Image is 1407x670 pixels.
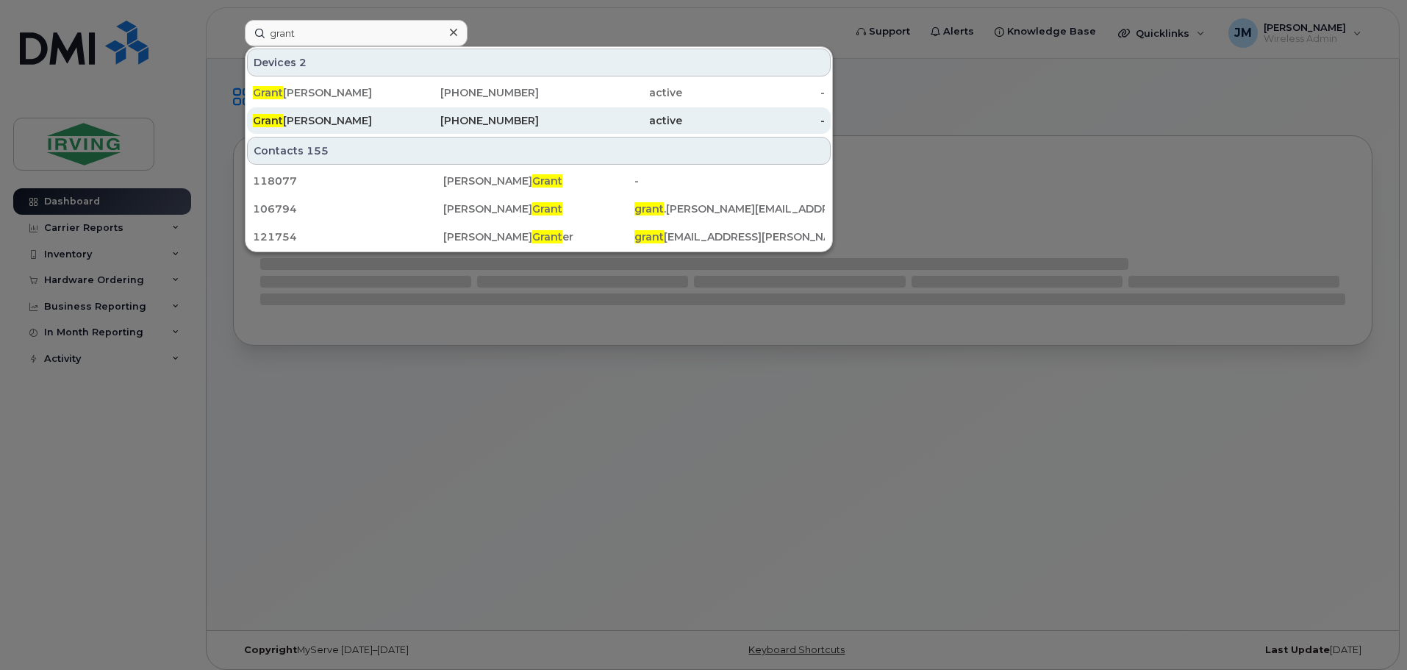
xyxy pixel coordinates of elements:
div: 121754 [253,229,443,244]
div: 106794 [253,202,443,216]
div: [PERSON_NAME] [253,113,396,128]
div: - [682,113,826,128]
div: - [682,85,826,100]
div: .[PERSON_NAME][EMAIL_ADDRESS][PERSON_NAME][DOMAIN_NAME] [634,202,825,216]
span: Grant [532,230,562,243]
span: Grant [253,86,283,99]
div: [PERSON_NAME] [253,85,396,100]
span: grant [634,202,664,215]
div: active [539,113,682,128]
span: grant [634,230,664,243]
span: Grant [532,202,562,215]
span: 2 [299,55,307,70]
div: [PERSON_NAME] er [443,229,634,244]
div: [PERSON_NAME] [443,202,634,216]
div: 118077 [253,174,443,188]
div: [PERSON_NAME] [443,174,634,188]
span: Grant [532,174,562,188]
a: 106794[PERSON_NAME]Grantgrant.[PERSON_NAME][EMAIL_ADDRESS][PERSON_NAME][DOMAIN_NAME] [247,196,831,222]
div: [PHONE_NUMBER] [396,113,540,128]
a: Grant[PERSON_NAME][PHONE_NUMBER]active- [247,107,831,134]
div: [PHONE_NUMBER] [396,85,540,100]
div: [EMAIL_ADDRESS][PERSON_NAME][DOMAIN_NAME] [634,229,825,244]
div: active [539,85,682,100]
span: 155 [307,143,329,158]
a: 118077[PERSON_NAME]Grant- [247,168,831,194]
span: Grant [253,114,283,127]
div: Contacts [247,137,831,165]
a: Grant[PERSON_NAME][PHONE_NUMBER]active- [247,79,831,106]
div: Devices [247,49,831,76]
div: - [634,174,825,188]
a: 121754[PERSON_NAME]Grantergrant[EMAIL_ADDRESS][PERSON_NAME][DOMAIN_NAME] [247,224,831,250]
